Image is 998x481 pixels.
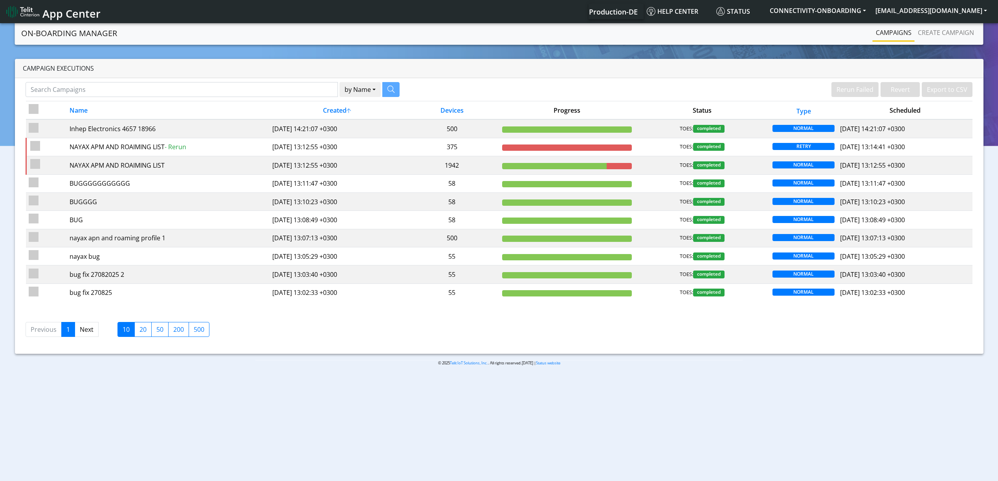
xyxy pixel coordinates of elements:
img: status.svg [716,7,725,16]
a: 1 [61,322,75,337]
td: [DATE] 14:21:07 +0300 [270,119,405,138]
span: TOES: [680,125,693,133]
td: [DATE] 13:05:29 +0300 [270,247,405,265]
button: [EMAIL_ADDRESS][DOMAIN_NAME] [871,4,992,18]
span: NORMAL [772,161,835,168]
label: 20 [134,322,152,337]
span: completed [693,216,725,224]
a: Help center [644,4,713,19]
input: Search Campaigns [26,82,338,97]
label: 50 [151,322,169,337]
button: CONNECTIVITY-ONBOARDING [765,4,871,18]
a: Next [75,322,99,337]
td: [DATE] 13:03:40 +0300 [270,265,405,283]
span: completed [693,289,725,296]
td: [DATE] 13:10:23 +0300 [270,192,405,210]
div: nayax apn and roaming profile 1 [70,233,267,243]
label: 200 [168,322,189,337]
span: [DATE] 13:03:40 +0300 [840,270,905,279]
td: [DATE] 13:08:49 +0300 [270,211,405,229]
span: TOES: [680,179,693,187]
span: Status [716,7,750,16]
div: BUGGGGGGGGGGG [70,179,267,188]
span: completed [693,143,725,151]
td: 58 [405,192,499,210]
td: [DATE] 13:02:33 +0300 [270,283,405,302]
span: TOES: [680,161,693,169]
span: [DATE] 13:08:49 +0300 [840,216,905,224]
td: [DATE] 13:07:13 +0300 [270,229,405,247]
span: [DATE] 13:05:29 +0300 [840,252,905,261]
th: Scheduled [837,101,972,120]
img: logo-telit-cinterion-gw-new.png [6,5,39,18]
button: Rerun Failed [831,82,879,97]
td: 375 [405,138,499,156]
td: 500 [405,119,499,138]
label: 500 [189,322,209,337]
span: [DATE] 13:02:33 +0300 [840,288,905,297]
td: [DATE] 13:11:47 +0300 [270,174,405,192]
span: TOES: [680,143,693,151]
span: completed [693,271,725,278]
span: completed [693,234,725,242]
span: RETRY [772,143,835,150]
button: Revert [881,82,920,97]
span: NORMAL [772,125,835,132]
div: nayax bug [70,252,267,261]
span: [DATE] 13:14:41 +0300 [840,143,905,151]
div: NAYAX APM AND ROAIMING LIST [70,161,267,170]
div: BUG [70,215,267,225]
button: by Name [339,82,381,97]
span: - Rerun [165,143,186,151]
label: 10 [117,322,135,337]
td: 58 [405,211,499,229]
td: 58 [405,174,499,192]
span: NORMAL [772,216,835,223]
span: TOES: [680,234,693,242]
span: TOES: [680,216,693,224]
div: Inhep Electronics 4657 18966 [70,124,267,134]
span: TOES: [680,271,693,278]
span: NORMAL [772,198,835,205]
span: completed [693,125,725,133]
img: knowledge.svg [647,7,655,16]
span: [DATE] 13:07:13 +0300 [840,234,905,242]
span: Production-DE [589,7,638,16]
div: NAYAX APM AND ROAIMING LIST [70,142,267,152]
a: App Center [6,3,99,20]
a: Status website [536,360,560,366]
th: Devices [405,101,499,120]
td: 55 [405,265,499,283]
span: TOES: [680,198,693,206]
div: bug fix 270825 [70,288,267,297]
span: TOES: [680,289,693,296]
a: On-Boarding Manager [21,26,117,41]
td: 55 [405,283,499,302]
span: completed [693,161,725,169]
span: [DATE] 14:21:07 +0300 [840,124,905,133]
td: [DATE] 13:12:55 +0300 [270,138,405,156]
span: Help center [647,7,698,16]
div: Campaign Executions [15,59,983,78]
div: bug fix 27082025 2 [70,270,267,279]
span: NORMAL [772,234,835,241]
th: Type [770,101,837,120]
td: 500 [405,229,499,247]
a: Status [713,4,765,19]
span: completed [693,179,725,187]
span: [DATE] 13:10:23 +0300 [840,198,905,206]
td: 55 [405,247,499,265]
th: Progress [499,101,635,120]
span: NORMAL [772,252,835,260]
span: [DATE] 13:12:55 +0300 [840,161,905,170]
a: Campaigns [873,25,915,40]
a: Your current platform instance [589,4,637,19]
td: 1942 [405,156,499,174]
div: BUGGGG [70,197,267,207]
th: Created [270,101,405,120]
span: TOES: [680,252,693,260]
span: completed [693,252,725,260]
span: [DATE] 13:11:47 +0300 [840,179,905,188]
th: Name [66,101,269,120]
th: Status [635,101,770,120]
